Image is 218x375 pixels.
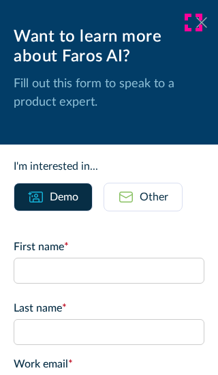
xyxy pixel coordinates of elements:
p: Fill out this form to speak to a product expert. [14,75,204,112]
label: Last name [14,300,204,316]
div: Other [140,189,168,205]
div: Want to learn more about Faros AI? [14,27,204,67]
div: Demo [50,189,78,205]
label: Work email [14,356,204,372]
div: I'm interested in... [14,158,204,175]
label: First name [14,239,204,255]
